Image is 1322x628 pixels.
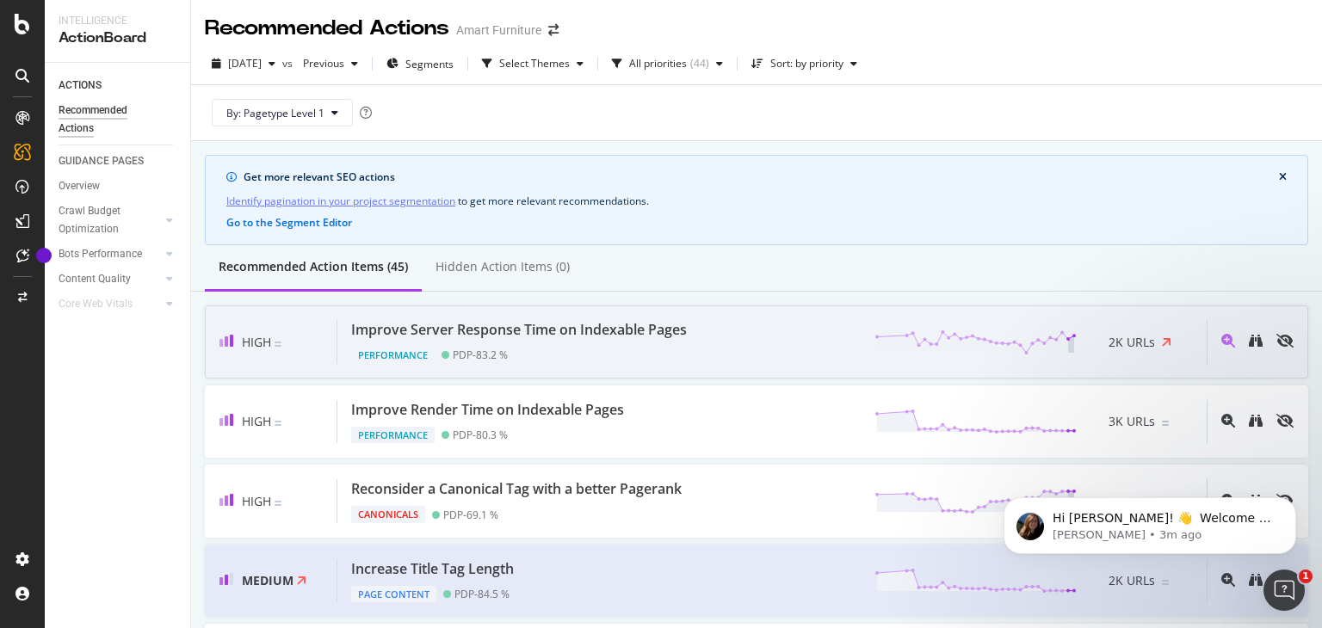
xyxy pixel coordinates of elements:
div: Improve Server Response Time on Indexable Pages [351,320,687,340]
div: Sort: by priority [770,58,843,69]
div: eye-slash [1276,414,1294,428]
span: 3K URLs [1109,413,1155,430]
button: All priorities(44) [605,50,730,77]
div: GUIDANCE PAGES [59,152,144,170]
button: close banner [1275,168,1291,187]
div: Performance [351,347,435,364]
span: High [242,493,271,509]
div: Amart Furniture [456,22,541,39]
a: binoculars [1249,415,1263,429]
a: Identify pagination in your project segmentation [226,192,455,210]
span: vs [282,56,296,71]
div: Canonicals [351,506,425,523]
span: 2K URLs [1109,334,1155,351]
div: ActionBoard [59,28,176,48]
img: Equal [1162,580,1169,585]
button: Go to the Segment Editor [226,217,352,229]
div: to get more relevant recommendations . [226,192,1287,210]
iframe: Intercom notifications message [978,461,1322,582]
button: [DATE] [205,50,282,77]
div: magnifying-glass-plus [1221,414,1235,428]
img: Equal [275,421,281,426]
a: binoculars [1249,335,1263,349]
div: Recommended Actions [205,14,449,43]
div: PDP - 80.3 % [453,428,508,441]
img: Equal [1162,421,1169,426]
button: Segments [380,50,460,77]
div: Intelligence [59,14,176,28]
div: Recommended Action Items (45) [219,258,408,275]
div: Overview [59,177,100,195]
span: Previous [296,56,344,71]
span: 2025 Sep. 10th [228,56,262,71]
span: 1 [1299,570,1313,583]
div: Tooltip anchor [36,248,52,263]
div: PDP - 83.2 % [453,348,508,361]
div: Improve Render Time on Indexable Pages [351,400,624,420]
div: ACTIONS [59,77,102,95]
img: Equal [275,342,281,347]
div: Crawl Budget Optimization [59,202,149,238]
div: info banner [205,155,1308,245]
button: Sort: by priority [744,50,864,77]
button: By: Pagetype Level 1 [212,99,353,126]
a: Core Web Vitals [59,295,161,313]
span: High [242,413,271,429]
button: Previous [296,50,365,77]
a: Recommended Actions [59,102,178,138]
a: Overview [59,177,178,195]
div: Performance [351,427,435,444]
div: Bots Performance [59,245,142,263]
a: Crawl Budget Optimization [59,202,161,238]
div: Content Quality [59,270,131,288]
div: PDP - 84.5 % [454,588,510,600]
img: Equal [275,501,281,506]
div: eye-slash [1276,334,1294,348]
div: Page Content [351,586,436,603]
a: Bots Performance [59,245,161,263]
div: Core Web Vitals [59,295,133,313]
a: ACTIONS [59,77,178,95]
div: Hidden Action Items (0) [436,258,570,275]
div: arrow-right-arrow-left [548,24,559,36]
iframe: Intercom live chat [1263,570,1305,611]
span: High [242,334,271,350]
div: ( 44 ) [690,58,709,69]
a: GUIDANCE PAGES [59,152,178,170]
div: Increase Title Tag Length [351,559,514,579]
div: All priorities [629,58,687,69]
div: binoculars [1249,334,1263,348]
div: Recommended Actions [59,102,162,138]
button: Select Themes [475,50,590,77]
div: magnifying-glass-plus [1221,334,1235,348]
div: Select Themes [499,58,570,69]
div: PDP - 69.1 % [443,508,498,521]
span: By: Pagetype Level 1 [226,106,324,120]
a: Content Quality [59,270,161,288]
span: Medium [242,572,293,588]
div: Reconsider a Canonical Tag with a better Pagerank [351,479,682,499]
div: binoculars [1249,414,1263,428]
div: Get more relevant SEO actions [244,169,1279,185]
span: Segments [405,57,454,71]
